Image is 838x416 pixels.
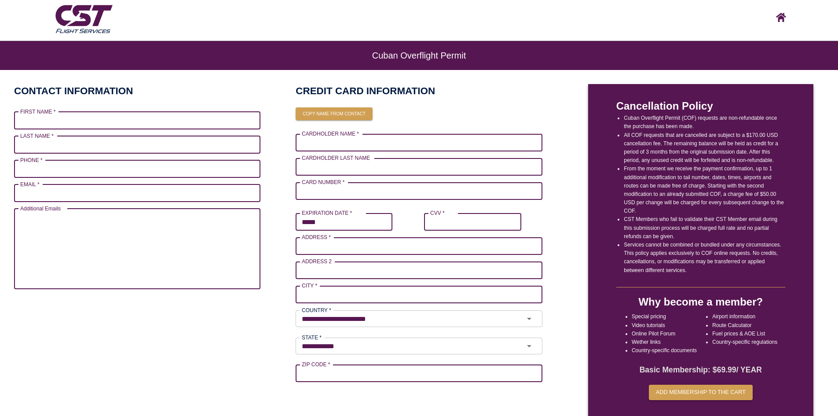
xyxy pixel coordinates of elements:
[430,209,445,217] label: CVV *
[53,1,114,36] img: CST Flight Services logo
[20,132,54,140] label: LAST NAME *
[20,108,55,115] label: FIRST NAME *
[520,313,539,325] button: Open
[20,205,61,212] label: Additional Emails
[624,215,785,241] li: CST Members who fail to validate their CST Member email during this submission process will be ch...
[35,55,803,56] h6: Cuban Overflight Permit
[14,84,133,98] h2: CONTACT INFORMATION
[302,209,352,217] label: EXPIRATION DATE *
[302,334,322,341] label: STATE *
[302,258,332,265] label: ADDRESS 2
[712,321,777,330] li: Route Calculator
[624,114,785,131] li: Cuban Overflight Permit (COF) requests are non-refundable once the purchase has been made.
[302,361,330,368] label: ZIP CODE *
[776,13,786,22] img: CST logo, click here to go home screen
[638,295,763,309] h4: Why become a member?
[302,154,370,162] label: CARDHOLDER LAST NAME
[712,313,777,321] li: Airport information
[616,98,785,114] p: Cancellation Policy
[712,338,777,346] li: Country-specific regulations
[302,233,331,241] label: ADDRESS *
[632,313,697,321] li: Special pricing
[20,156,43,164] label: PHONE *
[632,338,697,346] li: Wether links
[296,84,542,98] h2: CREDIT CARD INFORMATION
[520,340,539,352] button: Open
[20,180,40,188] label: EMAIL *
[296,107,372,121] button: Copy name from contact
[302,306,331,314] label: COUNTRY *
[624,131,785,165] li: All COF requests that are cancelled are subject to a $170.00 USD cancellation fee. The remaining ...
[640,365,762,374] strong: Basic Membership: $ 69.99 / YEAR
[632,346,697,355] li: Country-specific documents
[302,130,359,137] label: CARDHOLDER NAME *
[624,165,785,215] li: From the moment we receive the payment confirmation, up to 1 additional modification to tail numb...
[302,282,317,289] label: CITY *
[632,321,697,330] li: Video tutorials
[649,385,753,400] button: Add membership to the cart
[624,241,785,275] li: Services cannot be combined or bundled under any circumstances. This policy applies exclusively t...
[712,330,777,338] li: Fuel prices & AOE List
[632,330,697,338] li: Online Pilot Forum
[302,178,344,186] label: CARD NUMBER *
[20,291,254,299] p: Up to X email addresses separated by a comma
